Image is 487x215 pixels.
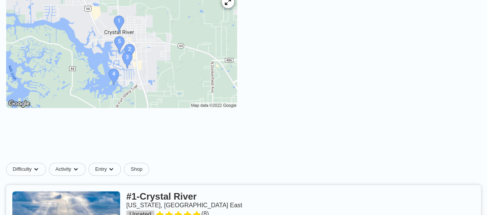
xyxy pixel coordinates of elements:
[57,122,430,157] iframe: Advertisement
[124,163,149,176] a: Shop
[33,166,39,172] img: dropdown caret
[55,166,71,172] span: Activity
[108,166,114,172] img: dropdown caret
[73,166,79,172] img: dropdown caret
[89,163,124,176] button: Entrydropdown caret
[6,163,49,176] button: Difficultydropdown caret
[49,163,89,176] button: Activitydropdown caret
[13,166,32,172] span: Difficulty
[95,166,107,172] span: Entry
